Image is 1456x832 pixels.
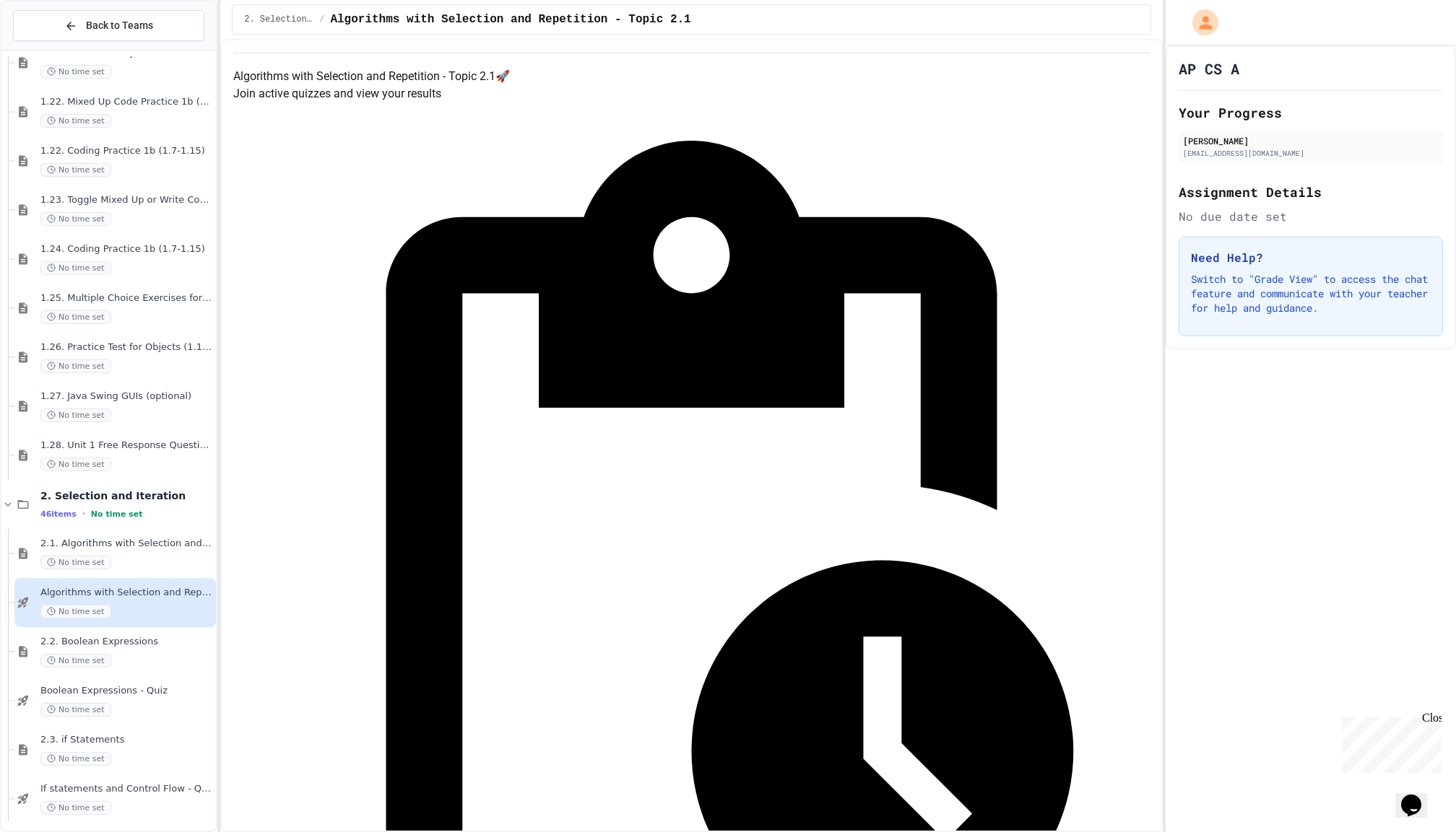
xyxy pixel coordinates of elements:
[40,509,77,519] span: 46 items
[1395,774,1442,818] iframe: chat widget
[40,261,111,275] span: No time set
[86,18,153,33] span: Back to Teams
[40,194,213,206] span: 1.23. Toggle Mixed Up or Write Code Practice 1b (1.7-1.15)
[1183,148,1439,159] div: [EMAIL_ADDRESS][DOMAIN_NAME]
[40,359,111,373] span: No time set
[40,703,111,717] span: No time set
[1191,249,1431,266] h3: Need Help?
[13,10,204,41] button: Back to Teams
[1179,58,1239,79] h1: AP CS A
[233,68,1150,85] h4: Algorithms with Selection and Repetition - Topic 2.1 🚀
[244,14,313,25] span: 2. Selection and Iteration
[1183,134,1439,147] div: [PERSON_NAME]
[1177,6,1222,39] div: My Account
[91,509,143,519] span: No time set
[40,65,111,79] span: No time set
[6,6,100,92] div: Chat with us now!Close
[40,96,213,108] span: 1.22. Mixed Up Code Practice 1b (1.7-1.15)
[40,390,213,403] span: 1.27. Java Swing GUIs (optional)
[40,439,213,452] span: 1.28. Unit 1 Free Response Question (FRQ) Practice
[40,685,213,697] span: Boolean Expressions - Quiz
[40,310,111,324] span: No time set
[330,11,690,28] span: Algorithms with Selection and Repetition - Topic 2.1
[1179,182,1443,202] h2: Assignment Details
[40,734,213,746] span: 2.3. if Statements
[40,752,111,766] span: No time set
[40,783,213,795] span: If statements and Control Flow - Quiz
[40,212,111,226] span: No time set
[319,14,324,25] span: /
[40,292,213,305] span: 1.25. Multiple Choice Exercises for Unit 1b (1.9-1.15)
[40,636,213,648] span: 2.2. Boolean Expressions
[1336,711,1442,773] iframe: chat widget
[40,587,213,599] span: Algorithms with Selection and Repetition - Topic 2.1
[40,163,111,177] span: No time set
[1179,208,1443,225] div: No due date set
[40,654,111,667] span: No time set
[1179,102,1443,123] h2: Your Progress
[40,538,213,550] span: 2.1. Algorithms with Selection and Repetition
[40,243,213,255] span: 1.24. Coding Practice 1b (1.7-1.15)
[40,114,111,128] span: No time set
[40,341,213,354] span: 1.26. Practice Test for Objects (1.12-1.14)
[40,605,111,618] span: No time set
[1191,272,1431,315] p: Switch to "Grade View" to access the chat feature and communicate with your teacher for help and ...
[82,508,85,520] span: •
[40,489,213,502] span: 2. Selection and Iteration
[233,85,1150,102] p: Join active quizzes and view your results
[40,457,111,471] span: No time set
[40,145,213,157] span: 1.22. Coding Practice 1b (1.7-1.15)
[40,408,111,422] span: No time set
[40,801,111,815] span: No time set
[40,556,111,569] span: No time set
